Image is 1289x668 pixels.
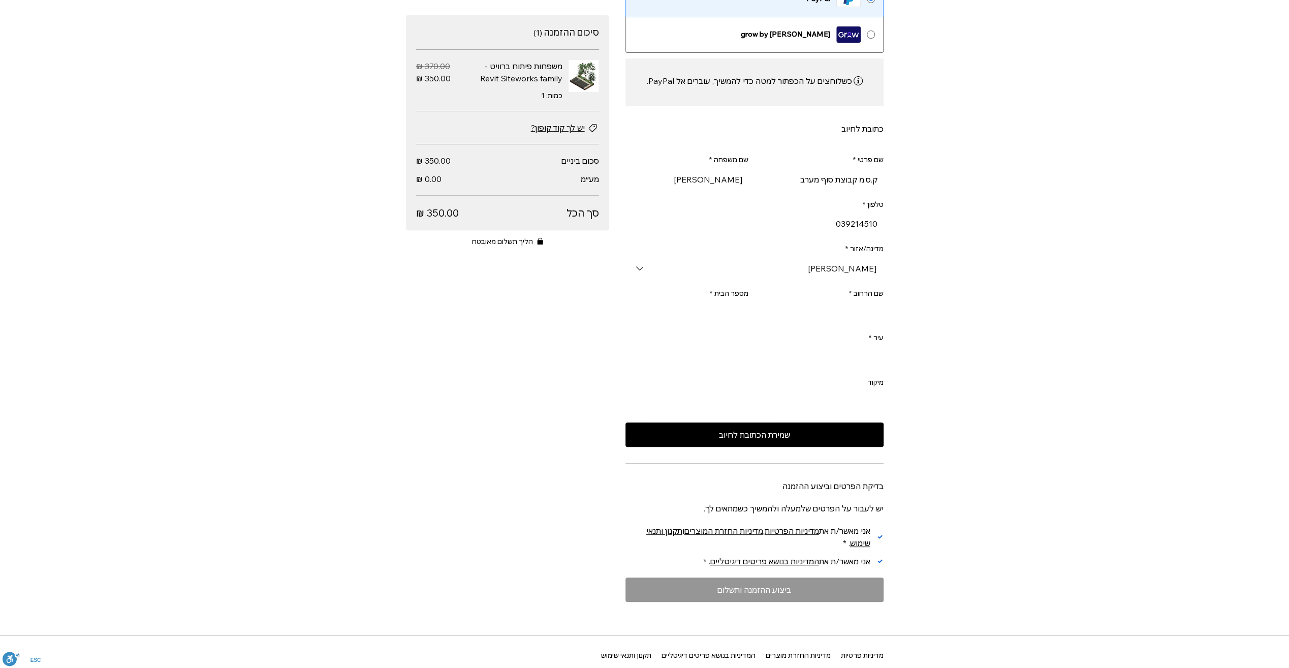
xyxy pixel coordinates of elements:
input: עיר [632,347,884,368]
span: סכום ביניים [561,156,599,166]
input: שם פרטי [767,169,884,190]
span: מדיניות החזרת המוצרים [684,526,763,536]
input: מיקוד [632,392,884,412]
input: טלפון [632,214,884,234]
label: שם פרטי [853,155,884,165]
h2: כתובת לחיוב [625,123,884,135]
img: 67e3d347-cde6-4e5d-bdef-18f9c5bcca38_31_logo_large_rectangle_light_.svg [836,26,861,43]
span: תקנון ותנאי שימוש [646,526,870,548]
span: מספר פריטים 1 [533,27,542,38]
div: grow by [PERSON_NAME] [634,26,830,43]
input: שם משפחה [632,169,748,190]
span: מחיר רגיל ‏370.00 ‏₪ [416,60,450,72]
span: מחיר מבצע ‏350.00 ‏₪ [416,72,451,84]
label: מדינה/אזור [845,244,884,254]
span: המדיניות בנושא פריטים דיגיטליים [662,652,756,659]
span: אני מאשר/ת את . [709,556,870,566]
label: טלפון [863,200,884,210]
h2: סיכום ההזמנה [544,26,599,38]
span: כמות: 1 [541,91,562,100]
span: המדיניות בנושא פריטים דיגיטליים [710,556,819,566]
span: סך הכל [459,206,599,220]
svg: הליך תשלום מאובטח [537,237,543,245]
section: פירוט הסכום הכולל לתשלום [416,155,599,220]
label: שם משפחה [709,155,748,165]
ul: פריטים [416,50,599,111]
span: ‏0.00 ‏₪ [416,174,442,184]
del: ‏370.00 ‏₪ [416,61,450,71]
span: משפחות פיתוח ברוויט - Revit Siteworks family [480,61,562,83]
h2: בדיקת הפרטים וביצוע ההזמנה [625,480,884,492]
span: ‏350.00 ‏₪ [416,206,459,220]
label: מיקוד [868,378,884,388]
label: מספר הבית [710,289,748,299]
input: מספר הבית [632,302,748,323]
span: יש לך קוד קופון? [531,122,585,134]
span: מדיניות פרטיות [841,652,884,659]
span: יש לעבור על הפרטים שלמעלה ולהמשיך כשמתאים לך. [704,503,884,513]
form: Ecom Template [625,155,884,412]
span: תקנון ותנאי שימוש [601,652,651,659]
span: מע״מ [581,174,599,184]
div: כשלוחצים על הכפתור למטה כדי להמשיך, עוברים אל PayPal. [647,75,852,87]
label: שם הרחוב [849,289,884,299]
span: אני מאשר/ת את , ו . [646,526,870,548]
span: מדיניות החזרת מוצרים [766,652,831,659]
span: ‏350.00 ‏₪ [416,156,451,166]
button: יש לך קוד קופון? [531,122,599,134]
label: עיר [869,333,884,343]
button: שמירת הכתובת לחיוב [625,422,884,447]
span: הליך תשלום מאובטח [472,236,533,247]
span: מדיניות הפרטיות [765,526,819,536]
img: משפחות פיתוח ברוויט Revit siteworks family [569,60,599,92]
span: שמירת הכתובת לחיוב [719,431,790,439]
